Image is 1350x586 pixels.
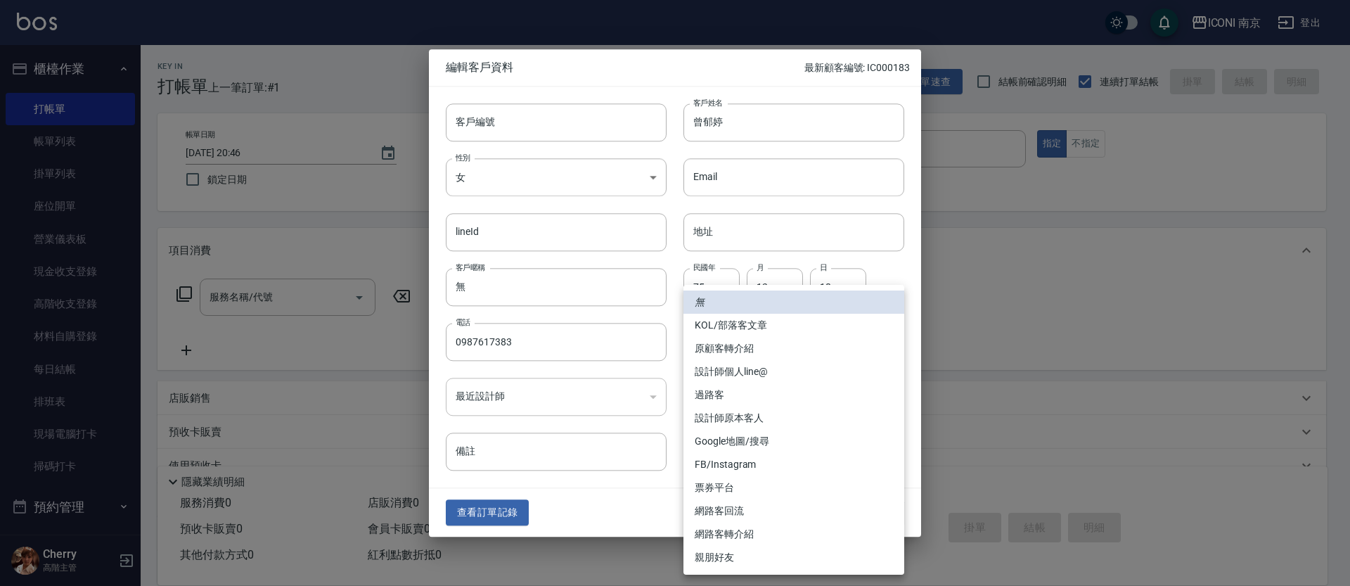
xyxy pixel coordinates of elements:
li: 網路客轉介紹 [683,523,904,546]
li: 網路客回流 [683,499,904,523]
li: KOL/部落客文章 [683,314,904,337]
em: 無 [695,295,705,310]
li: 票券平台 [683,476,904,499]
li: 親朋好友 [683,546,904,569]
li: 設計師原本客人 [683,407,904,430]
li: 原顧客轉介紹 [683,337,904,360]
li: 過路客 [683,383,904,407]
li: Google地圖/搜尋 [683,430,904,453]
li: 設計師個人line@ [683,360,904,383]
li: FB/Instagram [683,453,904,476]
